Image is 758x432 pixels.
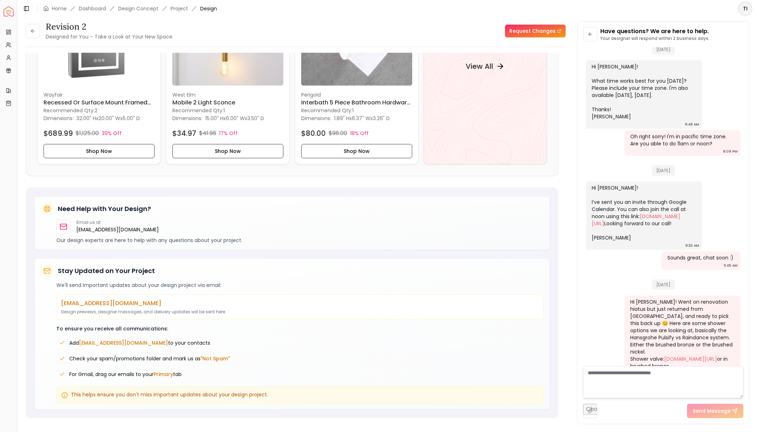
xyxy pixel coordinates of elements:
p: Design previews, designer messages, and delivery updates will be sent here [61,309,539,315]
span: [DATE] [652,165,675,176]
button: TI [738,1,752,16]
p: West Elm [172,91,283,98]
p: x x [76,115,140,122]
h3: Revision 2 [46,21,172,32]
a: Dashboard [79,5,106,12]
h6: Interbath 5 Piece Bathroom Hardware Set Toilet Paper Holder [301,98,412,107]
span: Add to your contacts [69,339,210,346]
button: Shop Now [44,144,155,158]
p: Wayfair [44,91,155,98]
p: Dimensions: [301,114,331,123]
p: We'll send important updates about your design project via email: [56,282,544,289]
span: Primary [153,371,173,378]
p: $41.96 [199,129,216,138]
h5: Need Help with Your Design? [58,204,151,214]
span: 6.37" W [352,115,370,122]
div: Hi [PERSON_NAME]! What time works best for you [DATE]? Please include your time zone. I'm also av... [592,63,695,120]
span: This helps ensure you don't miss important updates about your design project. [71,391,268,398]
div: 9:48 AM [685,121,699,128]
div: 11:45 AM [724,262,738,269]
p: Dimensions: [44,114,74,123]
a: Project [171,5,188,12]
p: Perigold [301,91,412,98]
button: Shop Now [172,144,283,158]
span: 15.00" H [205,115,223,122]
a: [DOMAIN_NAME][URL] [592,213,680,227]
a: [EMAIL_ADDRESS][DOMAIN_NAME] [76,225,159,234]
span: 3.26" D [373,115,390,122]
h4: $80.00 [301,128,326,138]
small: Designed for You – Take a Look at Your New Space [46,33,172,40]
p: $98.00 [329,129,347,138]
button: Shop Now [301,144,412,158]
span: [DATE] [652,279,675,290]
p: Recommended Qty: 1 [301,107,412,114]
p: [EMAIL_ADDRESS][DOMAIN_NAME] [61,299,539,308]
p: Have questions? We are here to help. [600,27,709,36]
div: Hi [PERSON_NAME]! I’ve sent you an invite through Google Calendar. You can also join the call at ... [592,184,695,241]
p: Recommended Qty: 2 [44,107,155,114]
p: To ensure you receive all communications: [56,325,544,332]
p: Your designer will respond within 2 business days. [600,36,709,41]
p: 39% Off [102,130,122,137]
span: 1.89" H [334,115,349,122]
p: 17% Off [219,130,238,137]
span: "Not Spam" [201,355,230,362]
div: Oh right sorry! I'm in pacific time zone. Are you able to do 11am or noon? [630,133,733,147]
a: [DOMAIN_NAME][URL] [664,355,717,362]
h4: $34.97 [172,128,196,138]
a: Spacejoy [4,6,14,16]
h4: View All [466,62,493,72]
span: 6.00" W [226,115,245,122]
h5: Stay Updated on Your Project [58,266,155,276]
span: Check your spam/promotions folder and mark us as [69,355,230,362]
p: $1,125.00 [76,129,99,138]
div: 9:32 AM [685,242,699,249]
span: [EMAIL_ADDRESS][DOMAIN_NAME] [79,339,168,346]
p: Our design experts are here to help with any questions about your project. [56,237,544,244]
li: Design Concept [118,5,158,12]
a: Request Changes [505,25,566,37]
nav: breadcrumb [43,5,217,12]
p: Recommended Qty: 1 [172,107,283,114]
div: Sounds great, chat soon :) [667,254,733,261]
h4: $689.99 [44,128,73,138]
div: 8:09 PM [723,148,738,155]
span: 20.00" W [98,115,120,122]
span: 3.50" D [247,115,264,122]
p: Dimensions: [172,114,202,123]
p: Email us at [76,220,159,225]
h6: Recessed or Surface Mount Framed LED Medicine Cabinet with Mirror & 3 Adjustable Shelves [44,98,155,107]
a: Home [52,5,67,12]
span: For Gmail, drag our emails to your tab [69,371,182,378]
h6: Mobile 2 Light Sconce [172,98,283,107]
span: TI [739,2,752,15]
p: x x [205,115,264,122]
span: [DATE] [652,44,675,55]
img: Spacejoy Logo [4,6,14,16]
span: 5.00" D [123,115,140,122]
span: 32.00" H [76,115,96,122]
span: Design [200,5,217,12]
p: 18% Off [350,130,369,137]
p: x x [334,115,390,122]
